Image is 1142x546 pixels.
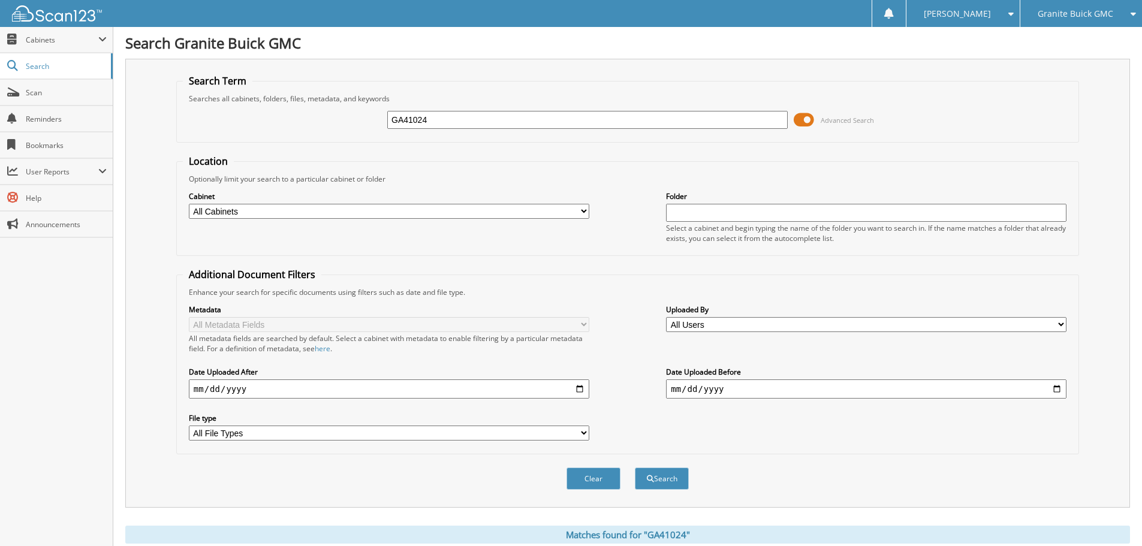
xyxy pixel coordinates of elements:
[12,5,102,22] img: scan123-logo-white.svg
[183,93,1072,104] div: Searches all cabinets, folders, files, metadata, and keywords
[189,367,589,377] label: Date Uploaded After
[821,116,874,125] span: Advanced Search
[315,343,330,354] a: here
[26,193,107,203] span: Help
[125,526,1130,544] div: Matches found for "GA41024"
[183,287,1072,297] div: Enhance your search for specific documents using filters such as date and file type.
[1038,10,1113,17] span: Granite Buick GMC
[26,140,107,150] span: Bookmarks
[635,467,689,490] button: Search
[26,219,107,230] span: Announcements
[189,333,589,354] div: All metadata fields are searched by default. Select a cabinet with metadata to enable filtering b...
[666,223,1066,243] div: Select a cabinet and begin typing the name of the folder you want to search in. If the name match...
[666,379,1066,399] input: end
[189,379,589,399] input: start
[189,304,589,315] label: Metadata
[183,74,252,88] legend: Search Term
[125,33,1130,53] h1: Search Granite Buick GMC
[183,174,1072,184] div: Optionally limit your search to a particular cabinet or folder
[567,467,620,490] button: Clear
[26,35,98,45] span: Cabinets
[26,114,107,124] span: Reminders
[26,61,105,71] span: Search
[666,304,1066,315] label: Uploaded By
[666,367,1066,377] label: Date Uploaded Before
[26,167,98,177] span: User Reports
[189,413,589,423] label: File type
[26,88,107,98] span: Scan
[189,191,589,201] label: Cabinet
[183,155,234,168] legend: Location
[183,268,321,281] legend: Additional Document Filters
[924,10,991,17] span: [PERSON_NAME]
[666,191,1066,201] label: Folder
